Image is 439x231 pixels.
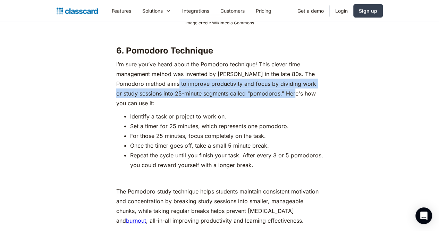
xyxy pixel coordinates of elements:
[215,3,250,19] a: Customers
[116,187,323,225] p: The Pomodoro study technique helps students maintain consistent motivation and concentration by b...
[330,3,353,19] a: Login
[116,20,323,25] figcaption: Image credit: Wikimedia Commons
[359,7,377,15] div: Sign up
[116,46,323,56] h3: 6. Pomodoro Technique
[292,3,329,19] a: Get a demo
[116,173,323,183] p: ‍
[116,59,323,108] p: I’m sure you’ve heard about the Pomodoro technique! This clever time management method was invent...
[177,3,215,19] a: Integrations
[57,6,98,16] a: home
[130,131,323,141] li: For those 25 minutes, focus completely on the task.
[137,3,177,19] div: Solutions
[130,112,323,121] li: Identify a task or project to work on.
[130,121,323,131] li: Set a timer for 25 minutes, which represents one pomodoro.
[415,207,432,224] div: Open Intercom Messenger
[250,3,277,19] a: Pricing
[130,150,323,170] li: Repeat the cycle until you finish your task. After every 3 or 5 pomodoros, you could reward yours...
[106,3,137,19] a: Features
[126,217,146,224] a: burnout
[130,141,323,150] li: Once the timer goes off, take a small 5 minute break.
[353,4,383,18] a: Sign up
[142,7,163,15] div: Solutions
[116,29,323,39] p: ‍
